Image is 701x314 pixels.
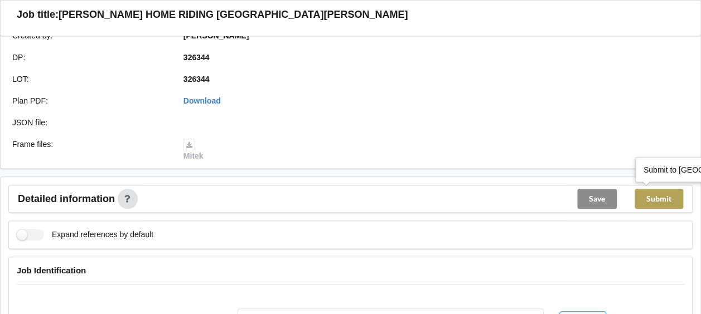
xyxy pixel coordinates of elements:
[4,139,176,162] div: Frame files :
[17,265,684,276] h4: Job Identification
[18,194,115,204] span: Detailed information
[17,229,153,241] label: Expand references by default
[183,31,249,40] b: [PERSON_NAME]
[4,52,176,63] div: DP :
[17,8,59,21] h3: Job title:
[183,96,221,105] a: Download
[635,189,683,209] button: Submit
[4,73,176,85] div: LOT :
[4,117,176,128] div: JSON file :
[4,95,176,106] div: Plan PDF :
[183,140,204,161] a: Mitek
[183,75,210,84] b: 326344
[59,8,408,21] h3: [PERSON_NAME] HOME RIDING [GEOGRAPHIC_DATA][PERSON_NAME]
[183,53,210,62] b: 326344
